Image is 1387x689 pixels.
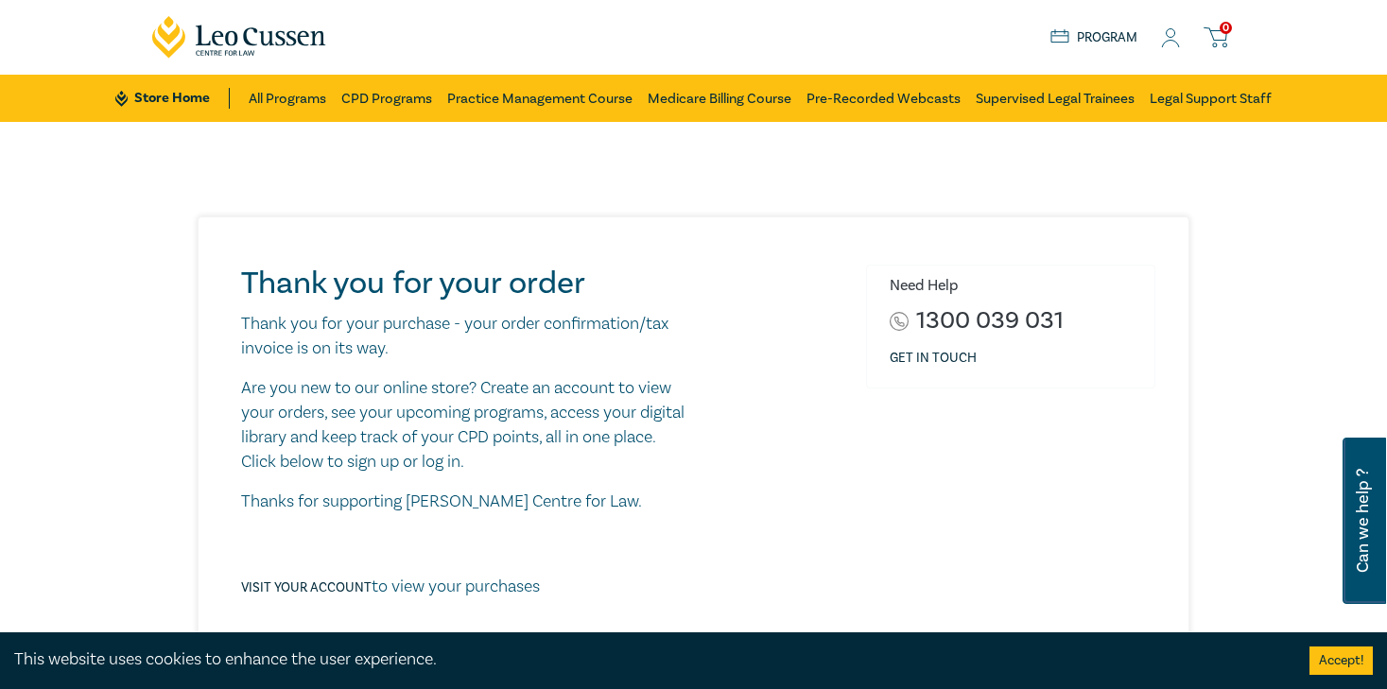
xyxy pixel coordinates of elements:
[241,575,540,599] p: to view your purchases
[241,265,686,302] h1: Thank you for your order
[1220,22,1232,34] span: 0
[916,308,1064,334] a: 1300 039 031
[115,88,230,109] a: Store Home
[976,75,1135,122] a: Supervised Legal Trainees
[447,75,633,122] a: Practice Management Course
[1354,449,1372,593] span: Can we help ?
[241,579,372,596] a: Visit your account
[14,647,1281,672] div: This website uses cookies to enhance the user experience.
[806,75,961,122] a: Pre-Recorded Webcasts
[241,312,686,361] p: Thank you for your purchase - your order confirmation/tax invoice is on its way.
[1150,75,1272,122] a: Legal Support Staff
[890,277,1140,295] h6: Need Help
[249,75,326,122] a: All Programs
[241,376,686,474] p: Are you new to our online store? Create an account to view your orders, see your upcoming program...
[1050,27,1138,48] a: Program
[341,75,432,122] a: CPD Programs
[1309,646,1373,675] button: Accept cookies
[648,75,791,122] a: Medicare Billing Course
[241,490,686,514] p: Thanks for supporting [PERSON_NAME] Centre for Law.
[890,349,977,368] a: Get in touch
